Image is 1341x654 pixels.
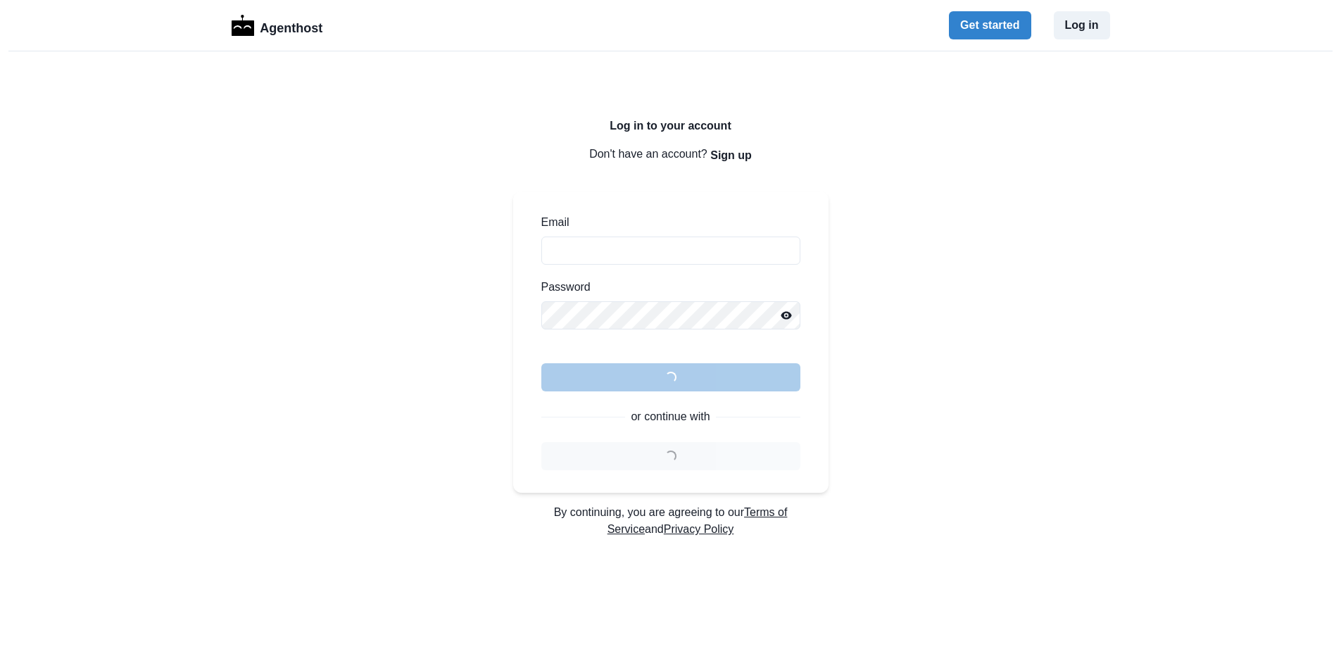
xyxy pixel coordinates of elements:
button: Sign up [710,141,752,169]
label: Email [541,214,792,231]
a: LogoAgenthost [232,13,323,38]
label: Password [541,279,792,296]
p: Agenthost [260,13,322,38]
button: Reveal password [772,301,800,329]
p: or continue with [631,408,710,425]
img: Logo [232,15,255,36]
h2: Log in to your account [513,119,829,132]
a: Privacy Policy [664,523,734,535]
button: Get started [949,11,1031,39]
button: Log in [1054,11,1110,39]
p: Don't have an account? [513,141,829,169]
p: By continuing, you are agreeing to our and [513,504,829,538]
